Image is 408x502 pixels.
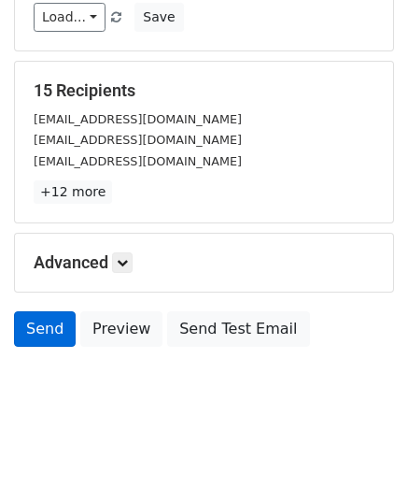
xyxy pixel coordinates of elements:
[34,3,106,32] a: Load...
[315,412,408,502] iframe: Chat Widget
[167,311,309,347] a: Send Test Email
[34,252,374,273] h5: Advanced
[34,80,374,101] h5: 15 Recipients
[34,154,242,168] small: [EMAIL_ADDRESS][DOMAIN_NAME]
[34,133,242,147] small: [EMAIL_ADDRESS][DOMAIN_NAME]
[34,180,112,204] a: +12 more
[80,311,162,347] a: Preview
[134,3,183,32] button: Save
[14,311,76,347] a: Send
[34,112,242,126] small: [EMAIL_ADDRESS][DOMAIN_NAME]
